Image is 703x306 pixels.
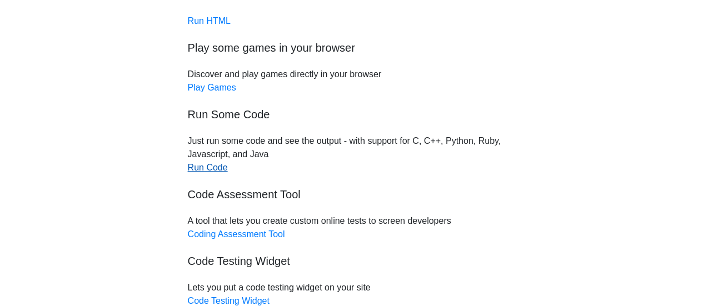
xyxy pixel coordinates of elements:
h5: Play some games in your browser [188,41,516,54]
a: Play Games [188,83,236,92]
a: Code Testing Widget [188,296,270,305]
a: Run HTML [188,16,231,26]
a: Coding Assessment Tool [188,229,285,239]
h5: Code Testing Widget [188,254,516,268]
a: Run Code [188,163,228,172]
h5: Code Assessment Tool [188,188,516,201]
h5: Run Some Code [188,108,516,121]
